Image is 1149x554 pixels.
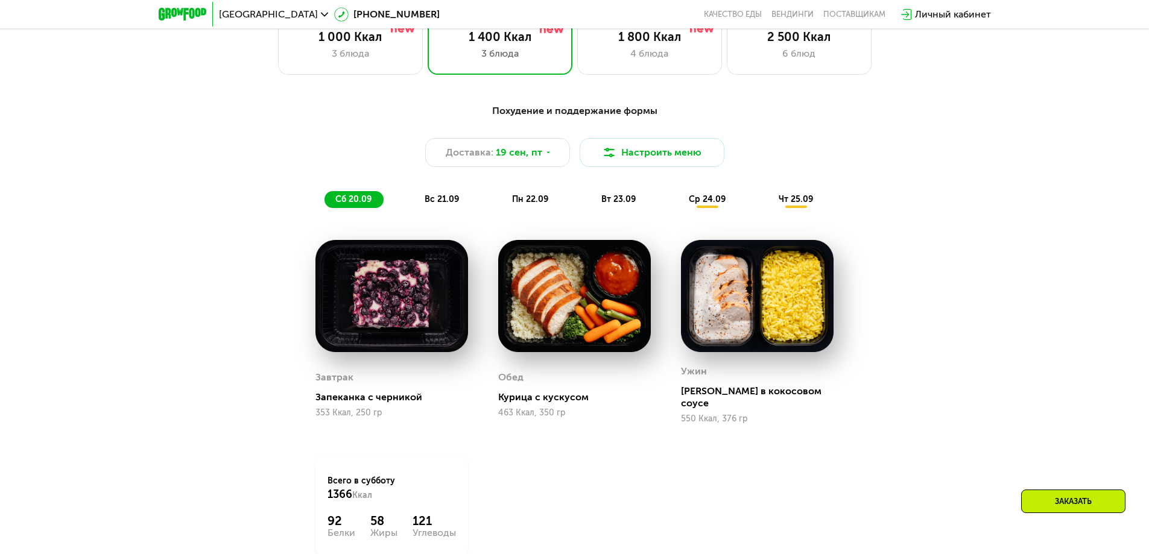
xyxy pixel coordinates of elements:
[352,490,372,500] span: Ккал
[498,368,524,386] div: Обед
[601,194,636,204] span: вт 23.09
[496,145,542,160] span: 19 сен, пт
[739,30,859,44] div: 2 500 Ккал
[779,194,813,204] span: чт 25.09
[291,46,410,61] div: 3 блюда
[681,385,843,409] div: [PERSON_NAME] в кокосовом соусе
[335,194,372,204] span: сб 20.09
[771,10,814,19] a: Вендинги
[440,46,560,61] div: 3 блюда
[219,10,318,19] span: [GEOGRAPHIC_DATA]
[590,30,709,44] div: 1 800 Ккал
[739,46,859,61] div: 6 блюд
[315,391,478,403] div: Запеканка с черникой
[681,414,834,424] div: 550 Ккал, 376 гр
[334,7,440,22] a: [PHONE_NUMBER]
[328,488,352,501] span: 1366
[328,514,355,528] div: 92
[291,30,410,44] div: 1 000 Ккал
[315,408,468,418] div: 353 Ккал, 250 гр
[689,194,726,204] span: ср 24.09
[1021,489,1125,513] div: Заказать
[446,145,493,160] span: Доставка:
[328,475,456,502] div: Всего в субботу
[370,528,397,538] div: Жиры
[413,528,456,538] div: Углеводы
[823,10,885,19] div: поставщикам
[315,368,353,386] div: Завтрак
[681,362,707,380] div: Ужин
[512,194,548,204] span: пн 22.09
[425,194,459,204] span: вс 21.09
[590,46,709,61] div: 4 блюда
[498,391,660,403] div: Курица с кускусом
[370,514,397,528] div: 58
[218,104,932,119] div: Похудение и поддержание формы
[915,7,991,22] div: Личный кабинет
[413,514,456,528] div: 121
[328,528,355,538] div: Белки
[498,408,651,418] div: 463 Ккал, 350 гр
[704,10,762,19] a: Качество еды
[440,30,560,44] div: 1 400 Ккал
[580,138,724,167] button: Настроить меню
